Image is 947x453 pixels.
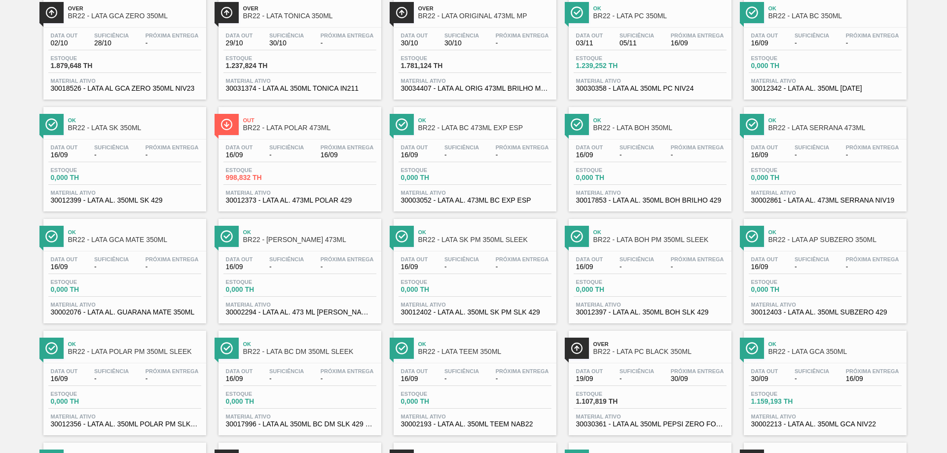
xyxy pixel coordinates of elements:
span: Material ativo [51,414,199,419]
span: Suficiência [269,33,304,38]
span: Estoque [401,55,470,61]
span: Ok [593,5,727,11]
span: - [94,263,129,271]
img: Ícone [45,6,58,19]
span: 16/09 [321,151,374,159]
span: - [321,375,374,383]
span: BR22 - LATA SK PM 350ML SLEEK [418,236,551,244]
span: Material ativo [751,414,899,419]
img: Ícone [571,6,583,19]
span: 30030361 - LATA AL 350ML PEPSI ZERO FOSCA NIV24 [576,420,724,428]
span: 16/09 [51,263,78,271]
span: 16/09 [846,375,899,383]
span: Suficiência [795,368,829,374]
span: Suficiência [795,33,829,38]
img: Ícone [571,342,583,354]
span: Material ativo [226,414,374,419]
span: Suficiência [619,368,654,374]
span: 0,000 TH [576,286,645,293]
span: - [146,151,199,159]
span: 16/09 [401,375,428,383]
span: BR22 - LATA BC 473ML EXP ESP [418,124,551,132]
span: 30012397 - LATA AL. 350ML BOH SLK 429 [576,309,724,316]
span: Próxima Entrega [671,144,724,150]
span: Data out [401,368,428,374]
span: 1.239,252 TH [576,62,645,70]
span: Ok [768,117,902,123]
span: Estoque [576,391,645,397]
span: Out [243,117,376,123]
span: - [444,151,479,159]
img: Ícone [746,118,758,131]
span: Suficiência [619,256,654,262]
span: 1.107,819 TH [576,398,645,405]
span: Data out [51,33,78,38]
span: - [619,375,654,383]
span: 16/09 [751,151,778,159]
span: BR22 - LATA BC DM 350ML SLEEK [243,348,376,355]
span: 0,000 TH [401,174,470,181]
span: Próxima Entrega [146,144,199,150]
a: ÍconeOkBR22 - LATA SERRANA 473MLData out16/09Suficiência-Próxima Entrega-Estoque0,000 THMaterial ... [736,100,911,211]
span: 30034407 - LATA AL ORIG 473ML BRILHO MULTIPACK [401,85,549,92]
span: - [795,39,829,47]
span: Próxima Entrega [146,33,199,38]
span: Próxima Entrega [146,368,199,374]
span: Material ativo [751,302,899,308]
span: - [321,39,374,47]
span: - [619,263,654,271]
span: Material ativo [751,78,899,84]
span: 0,000 TH [226,398,295,405]
span: BR22 - LATA SK 350ML [68,124,201,132]
span: Data out [226,256,253,262]
span: Data out [751,368,778,374]
span: - [496,263,549,271]
span: Próxima Entrega [846,256,899,262]
span: 16/09 [576,263,603,271]
span: Material ativo [51,302,199,308]
span: - [496,375,549,383]
span: Suficiência [94,256,129,262]
span: Over [593,341,727,347]
span: - [146,375,199,383]
span: Data out [226,33,253,38]
span: BR22 - LATA ORIGINAL 473ML MP [418,12,551,20]
span: Próxima Entrega [846,144,899,150]
span: 30003052 - LATA AL. 473ML BC EXP ESP [401,197,549,204]
span: 1.159,193 TH [751,398,820,405]
a: ÍconeOkBR22 - LATA BC DM 350ML SLEEKData out16/09Suficiência-Próxima Entrega-Estoque0,000 THMater... [211,323,386,435]
span: 1.879,648 TH [51,62,120,70]
span: 30012403 - LATA AL. 350ML SUBZERO 429 [751,309,899,316]
span: Estoque [51,391,120,397]
span: Ok [418,117,551,123]
span: Data out [576,368,603,374]
span: Suficiência [269,368,304,374]
span: Ok [68,341,201,347]
span: Ok [68,117,201,123]
span: BR22 - LATA PC 350ML [593,12,727,20]
span: Material ativo [401,78,549,84]
span: 30002213 - LATA AL. 350ML GCA NIV22 [751,420,899,428]
span: BR22 - LATA POLAR PM 350ML SLEEK [68,348,201,355]
span: Ok [593,229,727,235]
span: 0,000 TH [51,174,120,181]
span: Próxima Entrega [496,33,549,38]
span: Data out [51,144,78,150]
img: Ícone [746,342,758,354]
span: Estoque [576,279,645,285]
img: Ícone [220,342,233,354]
span: Estoque [51,279,120,285]
span: Estoque [401,279,470,285]
span: 16/09 [226,375,253,383]
span: Data out [226,368,253,374]
span: - [795,263,829,271]
span: BR22 - LATA TEEM 350ML [418,348,551,355]
span: 30002861 - LATA AL. 473ML SERRANA NIV19 [751,197,899,204]
span: 30012399 - LATA AL. 350ML SK 429 [51,197,199,204]
span: Material ativo [576,302,724,308]
img: Ícone [45,230,58,243]
span: - [496,151,549,159]
span: - [444,263,479,271]
span: - [846,151,899,159]
span: BR22 - LATA BOH 350ML [593,124,727,132]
